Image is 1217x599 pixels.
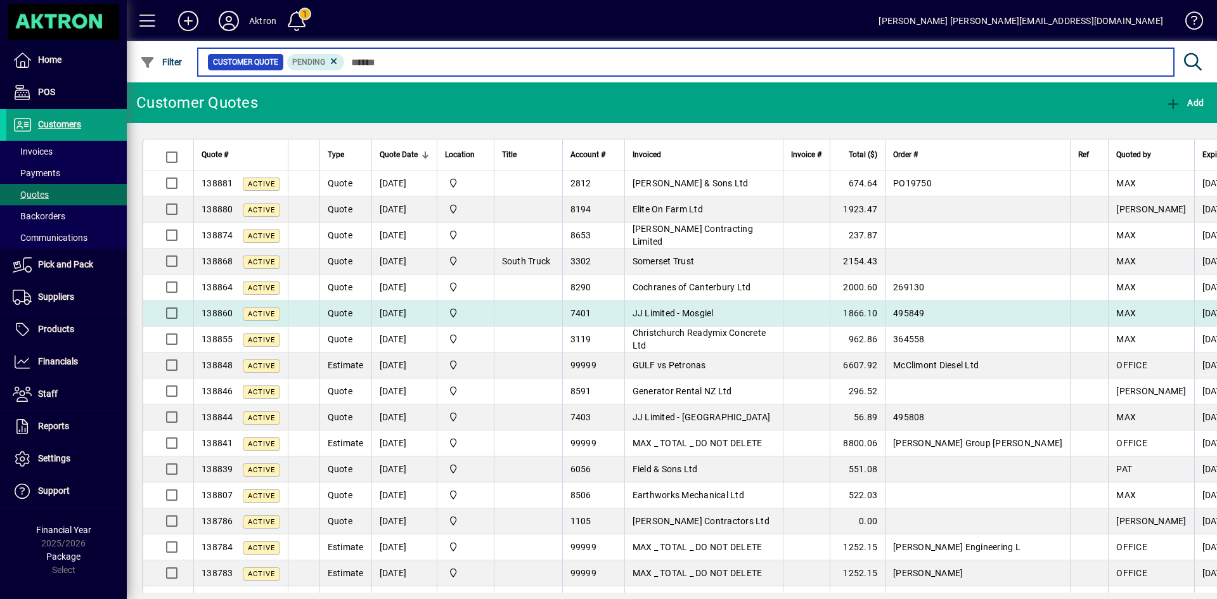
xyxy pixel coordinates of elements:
[6,44,127,76] a: Home
[6,346,127,378] a: Financials
[570,516,591,526] span: 1105
[830,560,885,586] td: 1252.15
[380,148,429,162] div: Quote Date
[445,148,486,162] div: Location
[633,328,766,351] span: Christchurch Readymix Concrete Ltd
[136,93,258,113] div: Customer Quotes
[893,308,925,318] span: 495849
[328,490,352,500] span: Quote
[791,148,821,162] span: Invoice #
[202,464,233,474] span: 138839
[633,308,714,318] span: JJ Limited - Mosgiel
[445,384,486,398] span: Central
[633,360,706,370] span: GULF vs Petronas
[445,254,486,268] span: Central
[830,300,885,326] td: 1866.10
[570,490,591,500] span: 8506
[6,378,127,410] a: Staff
[445,202,486,216] span: Central
[830,352,885,378] td: 6607.92
[248,466,275,474] span: Active
[830,326,885,352] td: 962.86
[849,148,877,162] span: Total ($)
[445,148,475,162] span: Location
[202,178,233,188] span: 138881
[830,456,885,482] td: 551.08
[13,211,65,221] span: Backorders
[830,534,885,560] td: 1252.15
[445,306,486,320] span: Central
[6,184,127,205] a: Quotes
[202,148,280,162] div: Quote #
[893,438,1062,448] span: [PERSON_NAME] Group [PERSON_NAME]
[328,282,352,292] span: Quote
[248,284,275,292] span: Active
[46,551,80,562] span: Package
[570,178,591,188] span: 2812
[328,148,344,162] span: Type
[633,438,763,448] span: MAX _ TOTAL _ DO NOT DELETE
[570,438,596,448] span: 99999
[570,542,596,552] span: 99999
[213,56,278,68] span: Customer Quote
[445,176,486,190] span: Central
[1166,98,1204,108] span: Add
[6,475,127,507] a: Support
[633,386,732,396] span: Generator Rental NZ Ltd
[371,248,437,274] td: [DATE]
[6,249,127,281] a: Pick and Pack
[1116,334,1136,344] span: MAX
[1116,282,1136,292] span: MAX
[38,453,70,463] span: Settings
[633,256,695,266] span: Somerset Trust
[633,412,771,422] span: JJ Limited - [GEOGRAPHIC_DATA]
[570,148,605,162] span: Account #
[248,232,275,240] span: Active
[633,204,703,214] span: Elite On Farm Ltd
[248,570,275,578] span: Active
[168,10,209,32] button: Add
[248,258,275,266] span: Active
[445,280,486,294] span: Central
[249,11,276,31] div: Aktron
[248,206,275,214] span: Active
[287,54,345,70] mat-chip: Pending Status: Pending
[6,205,127,227] a: Backorders
[1116,438,1147,448] span: OFFICE
[1116,490,1136,500] span: MAX
[830,248,885,274] td: 2154.43
[328,178,352,188] span: Quote
[445,488,486,502] span: Central
[328,516,352,526] span: Quote
[202,568,233,578] span: 138783
[893,148,918,162] span: Order #
[202,412,233,422] span: 138844
[445,462,486,476] span: Central
[371,456,437,482] td: [DATE]
[328,412,352,422] span: Quote
[445,540,486,554] span: Central
[371,560,437,586] td: [DATE]
[38,356,78,366] span: Financials
[893,334,925,344] span: 364558
[202,386,233,396] span: 138846
[371,326,437,352] td: [DATE]
[328,204,352,214] span: Quote
[328,360,364,370] span: Estimate
[633,178,749,188] span: [PERSON_NAME] & Sons Ltd
[445,566,486,580] span: Central
[371,508,437,534] td: [DATE]
[202,256,233,266] span: 138868
[248,180,275,188] span: Active
[202,490,233,500] span: 138807
[328,464,352,474] span: Quote
[633,464,698,474] span: Field & Sons Ltd
[570,282,591,292] span: 8290
[328,542,364,552] span: Estimate
[202,308,233,318] span: 138860
[879,11,1163,31] div: [PERSON_NAME] [PERSON_NAME][EMAIL_ADDRESS][DOMAIN_NAME]
[202,542,233,552] span: 138784
[445,436,486,450] span: Central
[371,482,437,508] td: [DATE]
[202,360,233,370] span: 138848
